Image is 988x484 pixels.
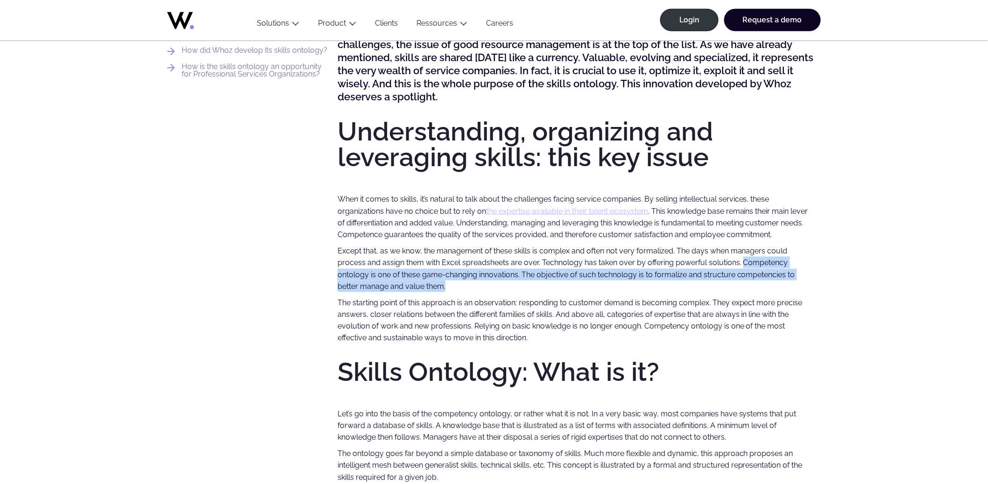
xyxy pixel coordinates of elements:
[338,359,816,385] h2: Skills Ontology: What is it?
[724,9,821,31] a: Request a demo
[247,19,309,31] button: Solutions
[338,297,816,344] p: The starting point of this approach is an observation: responding to customer demand is becoming ...
[477,19,522,31] a: Careers
[338,193,816,240] p: When it comes to skills, it’s natural to talk about the challenges facing service companies. By s...
[366,19,407,31] a: Clients
[486,207,648,216] a: the expertise available in their talent ecosystem
[309,19,366,31] button: Product
[660,9,719,31] a: Login
[926,422,975,471] iframe: Chatbot
[338,119,816,170] h2: Understanding, organizing and leveraging skills: this key issue
[407,19,477,31] button: Ressources
[338,245,816,292] p: Except that, as we know, the management of these skills is complex and often not very formalized....
[182,63,328,78] a: How is the skills ontology an opportunity for Professional Services Organizations?
[338,408,816,444] p: Let’s go into the basis of the competency ontology, or rather what it is not. In a very basic way...
[338,448,816,484] p: The ontology goes far beyond a simple database or taxonomy of skills. Much more flexible and dyna...
[182,47,327,54] a: How did Whoz develop its skills ontology?
[416,19,457,28] a: Ressources
[318,19,346,28] a: Product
